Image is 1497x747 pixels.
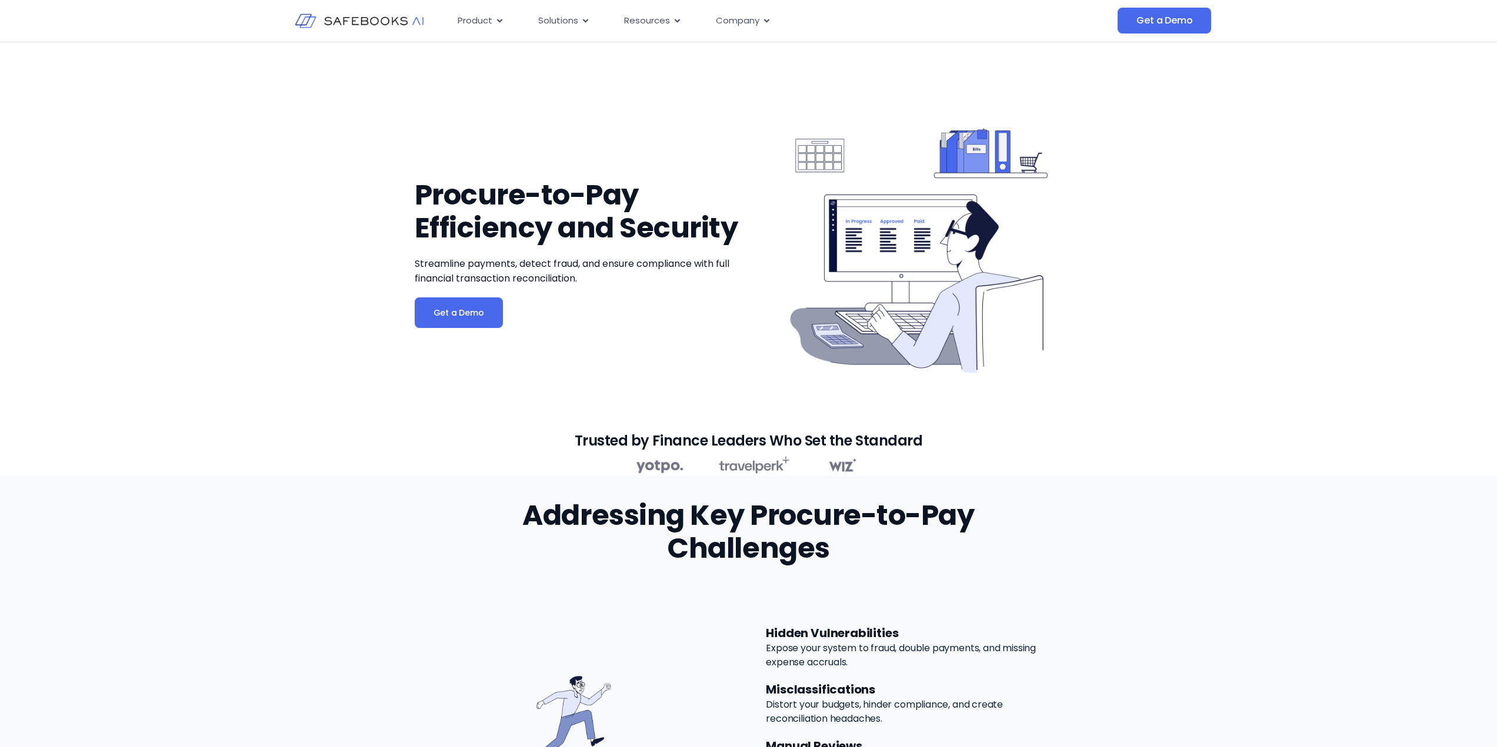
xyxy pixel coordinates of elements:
span: Get a Demo [1136,15,1192,26]
img: Procure-to-pay 2 [636,454,861,476]
span: Resources [624,14,670,28]
nav: Menu [448,9,1000,32]
img: Procure-to-pay 1 [778,113,1059,394]
span: Product [458,14,492,28]
h2: Addressing Key Procure-to-Pay Challenges [471,499,1026,565]
span: Solutions [538,14,578,28]
a: Get a Demo [1118,8,1211,34]
p: Expose your system to fraud, double payments, and missing expense accruals. [766,641,1058,669]
a: Get a Demo [415,297,503,328]
p: Distort your budgets, hinder compliance, and create reconciliation headaches.​ [766,698,1058,726]
h2: Trusted by Finance Leaders Who Set the Standard [575,435,922,446]
span: Streamline payments, detect fraud, and ensure compliance with full financial transaction reconcil... [415,257,729,285]
span: Misclassifications [766,681,875,698]
div: Menu Toggle [448,9,1000,32]
span: Company [716,14,759,28]
span: Hidden Vulnerabilities [766,625,898,641]
h1: Procure-to-Pay Efficiency and Security [415,179,743,244]
span: Get a Demo [434,307,484,319]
